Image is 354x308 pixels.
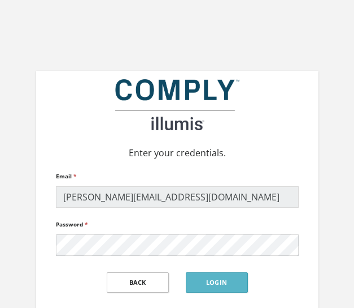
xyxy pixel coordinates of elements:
button: Login [186,272,248,293]
button: Back [107,272,169,293]
img: illumis [115,79,239,130]
label: Password [56,217,88,232]
label: Email [56,169,76,184]
p: Enter your credentials. [45,146,310,160]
